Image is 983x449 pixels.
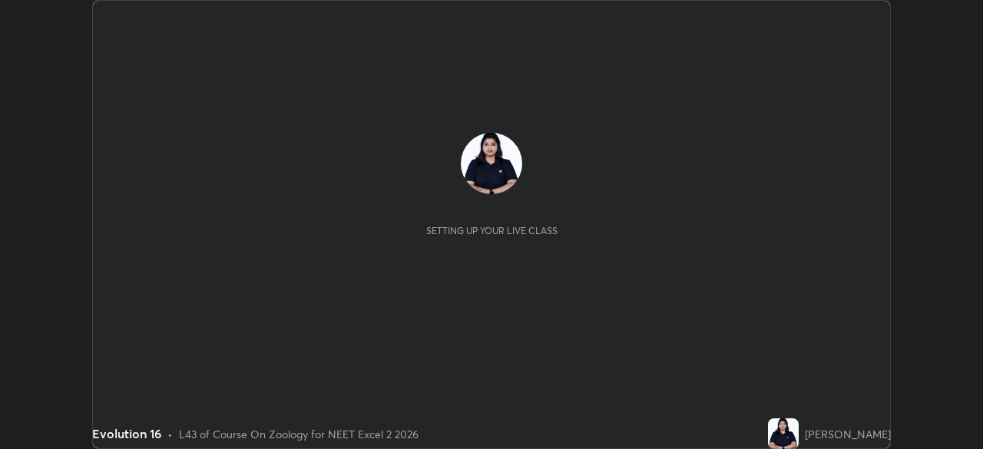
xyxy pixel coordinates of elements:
div: Evolution 16 [92,424,161,443]
div: • [167,426,173,442]
img: 34b1a84fc98c431cacd8836922283a2e.jpg [768,418,799,449]
div: [PERSON_NAME] [805,426,891,442]
div: L43 of Course On Zoology for NEET Excel 2 2026 [179,426,419,442]
img: 34b1a84fc98c431cacd8836922283a2e.jpg [461,133,522,194]
div: Setting up your live class [426,225,558,236]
